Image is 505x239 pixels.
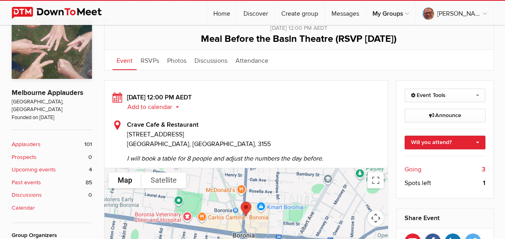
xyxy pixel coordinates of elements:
a: RSVPs [137,50,163,70]
span: I will book a table for 8 people and adjust the numbers the day before. [127,149,380,163]
b: Calendar [12,204,35,212]
a: Attendance [231,50,272,70]
span: Founded on [DATE] [12,114,92,122]
span: Going [405,165,421,174]
a: [PERSON_NAME] [416,1,493,25]
a: Discover [237,1,274,25]
button: Show satellite imagery [141,172,186,188]
b: Applauders [12,140,41,149]
a: Home [207,1,237,25]
h2: Share Event [405,208,485,228]
a: Upcoming events 4 [12,165,92,174]
b: 1 [483,178,485,188]
b: Discussions [12,191,42,200]
a: Calendar [12,204,92,212]
b: Crave Cafe & Restaurant [127,121,198,129]
span: Meal Before the Basin Theatre (RSVP [DATE]) [201,33,397,45]
span: [STREET_ADDRESS] [127,130,380,139]
span: 85 [86,178,92,187]
span: [GEOGRAPHIC_DATA], [GEOGRAPHIC_DATA] [12,98,92,114]
img: DownToMeet [12,7,114,19]
a: Announce [405,109,485,122]
span: 0 [88,191,92,200]
a: Melbourne Applauders [12,89,83,97]
span: Spots left [405,178,431,188]
a: Event Tools [405,89,485,102]
button: Map camera controls [368,210,384,226]
button: Toggle fullscreen view [368,172,384,188]
a: Discussions 0 [12,191,92,200]
span: 4 [89,165,92,174]
a: Prospects 0 [12,153,92,162]
a: Will you attend? [405,136,485,149]
a: Event [112,50,137,70]
img: Melbourne Applauders [12,19,92,79]
a: Applauders 101 [12,140,92,149]
button: Show street map [108,172,141,188]
b: Past events [12,178,41,187]
b: Upcoming events [12,165,56,174]
span: Announce [429,112,461,119]
span: 101 [84,140,92,149]
button: Add to calendar [127,103,185,111]
div: [DATE] 12:00 PM AEDT [112,19,485,33]
span: [GEOGRAPHIC_DATA], [GEOGRAPHIC_DATA], 3155 [127,140,271,148]
a: My Groups [366,1,415,25]
a: Photos [163,50,190,70]
b: Prospects [12,153,37,162]
div: [DATE] 12:00 PM AEDT [112,93,380,112]
span: 0 [88,153,92,162]
a: Past events 85 [12,178,92,187]
b: 3 [482,165,485,174]
a: Discussions [190,50,231,70]
a: Create group [275,1,325,25]
a: Messages [325,1,366,25]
